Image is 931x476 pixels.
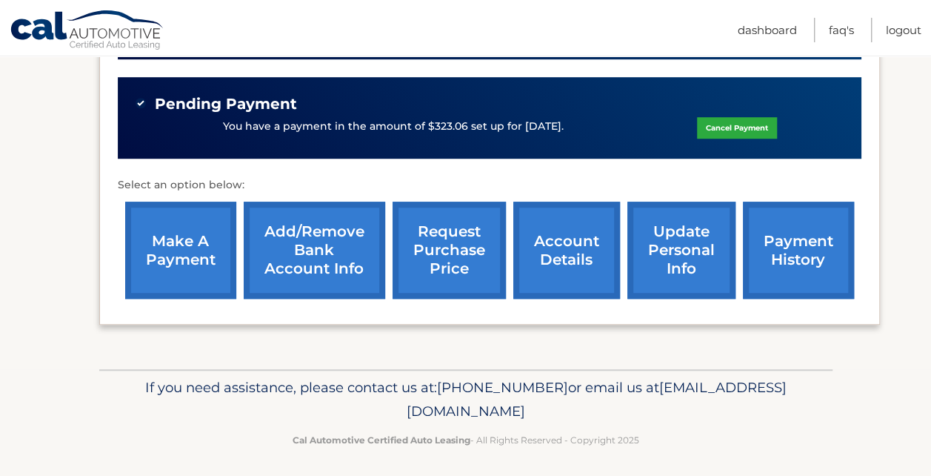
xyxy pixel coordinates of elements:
[407,379,787,420] span: [EMAIL_ADDRESS][DOMAIN_NAME]
[697,117,777,139] a: Cancel Payment
[627,202,735,299] a: update personal info
[293,434,470,446] strong: Cal Automotive Certified Auto Leasing
[223,119,564,135] p: You have a payment in the amount of $323.06 set up for [DATE].
[155,95,297,113] span: Pending Payment
[829,18,854,42] a: FAQ's
[886,18,921,42] a: Logout
[109,376,823,423] p: If you need assistance, please contact us at: or email us at
[109,432,823,448] p: - All Rights Reserved - Copyright 2025
[136,98,146,108] img: check-green.svg
[118,176,861,194] p: Select an option below:
[125,202,236,299] a: make a payment
[393,202,506,299] a: request purchase price
[743,202,854,299] a: payment history
[738,18,797,42] a: Dashboard
[10,10,165,53] a: Cal Automotive
[437,379,568,396] span: [PHONE_NUMBER]
[244,202,385,299] a: Add/Remove bank account info
[513,202,620,299] a: account details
